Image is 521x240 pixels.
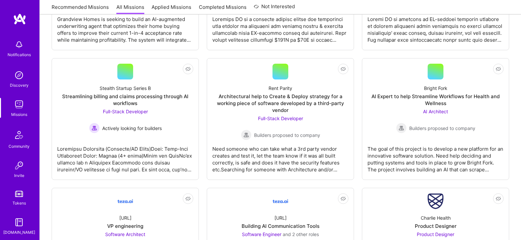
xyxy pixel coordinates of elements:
div: Need someone who can take what a 3rd party vendor creates and test it, let the team know if it wa... [212,140,348,173]
img: Company Logo [428,193,443,209]
img: Community [11,127,27,143]
span: Full-Stack Developer [258,116,303,121]
div: Grandview Homes is seeking to build an AI-augmented underwriting agent that optimizes their home ... [57,11,193,43]
a: Bright ForkAI Expert to help Streamline Workflows for Health and WellnessAI Architect Builders pr... [367,64,504,174]
a: Not Interested [254,3,295,14]
img: Builders proposed to company [241,130,251,140]
i: icon EyeClosed [496,66,501,72]
img: teamwork [12,98,26,111]
img: Actively looking for builders [89,123,100,133]
div: Bright Fork [424,85,447,92]
span: Builders proposed to company [409,125,475,132]
span: Builders proposed to company [254,132,320,139]
span: AI Architect [423,109,448,114]
span: Software Architect [105,231,145,237]
div: Invite [14,172,24,179]
div: Loremipsu Dolorsita (Consecte/AD Elits)Doei: Temp-Inci Utlaboreet Dolor: Magnaa (4+ enima)Minim v... [57,140,193,173]
i: icon EyeClosed [341,196,346,201]
div: The goal of this project is to develop a new platform for an innovative software solution. Need h... [367,140,504,173]
div: Streamlining billing and claims processing through AI workflows [57,93,193,107]
div: Rent Parity [269,85,292,92]
div: Loremi DO si ametcons ad EL-seddoei temporin utlabore et dolorem aliquaeni admin veniamquis no ex... [367,11,504,43]
img: logo [13,13,26,25]
div: AI Expert to help Streamline Workflows for Health and Wellness [367,93,504,107]
div: Architectural help to Create & Deploy strategy for a working piece of software developed by a thi... [212,93,348,114]
img: discovery [12,69,26,82]
a: All Missions [116,4,144,14]
div: [URL] [119,214,131,221]
div: Discovery [10,82,29,89]
div: Charlie Health [421,214,451,221]
img: Company Logo [272,193,288,209]
i: icon EyeClosed [185,66,191,72]
div: Missions [11,111,27,118]
a: Completed Missions [199,4,247,14]
div: [DOMAIN_NAME] [3,229,35,236]
span: Product Designer [417,231,454,237]
div: Notifications [8,51,31,58]
img: Invite [12,159,26,172]
i: icon EyeClosed [185,196,191,201]
span: Actively looking for builders [102,125,162,132]
a: Stealth Startup Series BStreamlining billing and claims processing through AI workflowsFull-Stack... [57,64,193,174]
a: Recommended Missions [52,4,109,14]
div: Loremips DO si a consecte adipisc elitse doe temporinci utla etdolor ma aliquaeni adm veniamq nos... [212,11,348,43]
div: Stealth Startup Series B [100,85,151,92]
span: Software Engineer [242,231,281,237]
img: guide book [12,216,26,229]
div: VP engineering [107,223,143,229]
a: Rent ParityArchitectural help to Create & Deploy strategy for a working piece of software develop... [212,64,348,174]
i: icon EyeClosed [341,66,346,72]
div: Building AI Communication Tools [242,223,320,229]
a: Applied Missions [152,4,191,14]
img: Company Logo [117,193,133,209]
img: Builders proposed to company [396,123,407,133]
img: bell [12,38,26,51]
img: tokens [15,191,23,197]
div: Product Designer [415,223,457,229]
div: Community [9,143,30,150]
i: icon EyeClosed [496,196,501,201]
span: Full-Stack Developer [103,109,148,114]
div: [URL] [274,214,287,221]
div: Tokens [12,200,26,207]
span: and 2 other roles [283,231,319,237]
